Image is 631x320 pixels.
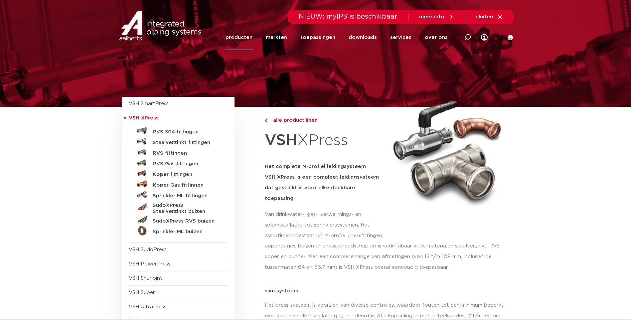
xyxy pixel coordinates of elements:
a: meer info [419,14,454,20]
a: RVS 304 fittingen [129,125,228,136]
a: SudoXPress RVS buizen [129,215,228,225]
h1: XPress [265,128,385,153]
a: services [390,25,411,50]
h5: RVS fittingen [153,150,219,156]
a: VSH SudoPress [129,247,167,252]
span: sluiten [476,14,493,19]
h5: RVS 304 fittingen [153,129,219,135]
a: VSH SmartPress [129,101,169,106]
a: RVS fittingen [129,147,228,157]
a: downloads [349,25,377,50]
p: appendages, buizen en pressgereedschap en is verkrijgbaar in de materialen staalverzinkt, RVS, ko... [265,241,509,273]
h5: Het complete M-profiel leidingsysteem VSH XPress is een compleet leidingsysteem dat geschikt is v... [265,161,385,204]
a: alle productlijnen [265,116,385,124]
h5: Koper Gas fittingen [153,182,219,188]
a: VSH PowerPress [129,261,170,266]
h5: Staalverzinkt fittingen [153,140,219,146]
a: Sprinkler ML fittingen [129,189,228,200]
img: chevron-right.svg [265,118,267,123]
a: Koper fittingen [129,168,228,179]
a: sluiten [476,14,503,20]
a: RVS Gas fittingen [129,157,228,168]
h5: RVS Gas fittingen [153,161,219,167]
a: SudoXPress Staalverzinkt buizen [129,200,228,215]
span: alle productlijnen [269,118,318,123]
a: toepassingen [300,25,335,50]
p: slim systeem [265,288,509,293]
a: VSH UltraPress [129,304,166,309]
span: NIEUW: myIPS is beschikbaar [299,13,397,20]
h5: Sprinkler ML buizen [153,229,219,235]
strong: VSH [265,133,297,148]
a: Sprinkler ML buizen [129,225,228,236]
a: Koper Gas fittingen [129,179,228,189]
a: producten [226,25,252,50]
p: Van drinkwater-, gas-, verwarmings- en solarinstallaties tot sprinklersystemen. Het assortiment b... [265,209,385,241]
h5: SudoXPress RVS buizen [153,218,219,224]
h5: Koper fittingen [153,172,219,178]
a: over ons [425,25,448,50]
a: Staalverzinkt fittingen [129,136,228,147]
h5: Sprinkler ML fittingen [153,193,219,199]
a: VSH Shurjoint [129,276,162,281]
span: VSH XPress [129,115,159,120]
span: meer info [419,14,444,19]
h5: SudoXPress Staalverzinkt buizen [153,203,219,215]
a: VSH Super [129,290,155,295]
a: markten [266,25,287,50]
nav: Menu [226,25,448,50]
